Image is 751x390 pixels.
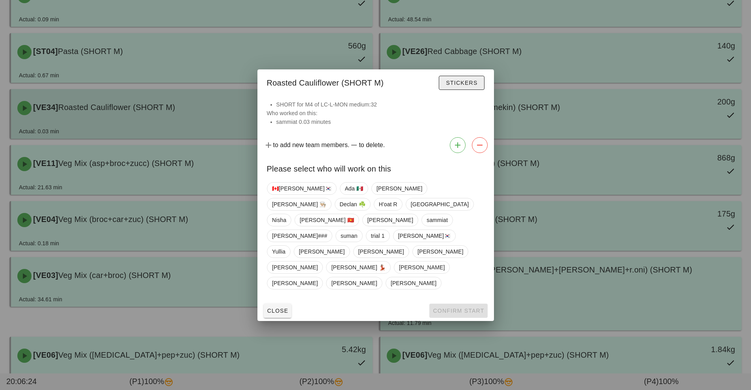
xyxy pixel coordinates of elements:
[272,246,285,258] span: Yullia
[390,277,436,289] span: [PERSON_NAME]
[264,304,292,318] button: Close
[367,214,413,226] span: [PERSON_NAME]
[398,230,451,242] span: [PERSON_NAME]🇰🇷
[257,100,494,134] div: Who worked on this:
[272,198,326,210] span: [PERSON_NAME] 👨🏼‍🍳
[439,76,484,90] button: Stickers
[331,261,386,273] span: [PERSON_NAME] 💃🏽
[341,230,358,242] span: suman
[272,214,286,226] span: Nisha
[417,246,463,258] span: [PERSON_NAME]
[257,69,494,94] div: Roasted Cauliflower (SHORT M)
[331,277,377,289] span: [PERSON_NAME]
[257,156,494,179] div: Please select who will work on this
[339,198,365,210] span: Declan ☘️
[300,214,354,226] span: [PERSON_NAME] 🇻🇳
[378,198,397,210] span: H'oat R
[272,277,318,289] span: [PERSON_NAME]
[427,214,448,226] span: sammiat
[276,118,485,126] li: sammiat 0.03 minutes
[358,246,404,258] span: [PERSON_NAME]
[445,80,477,86] span: Stickers
[399,261,444,273] span: [PERSON_NAME]
[376,183,422,194] span: [PERSON_NAME]
[299,246,345,258] span: [PERSON_NAME]
[345,183,363,194] span: Ada 🇲🇽
[267,308,289,314] span: Close
[257,134,494,156] div: to add new team members. to delete.
[272,183,332,194] span: 🇨🇦[PERSON_NAME]🇰🇷
[272,261,318,273] span: [PERSON_NAME]
[371,230,384,242] span: trial 1
[276,100,485,109] li: SHORT for M4 of LC-L-MON medium:32
[410,198,468,210] span: [GEOGRAPHIC_DATA]
[272,230,327,242] span: [PERSON_NAME]###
